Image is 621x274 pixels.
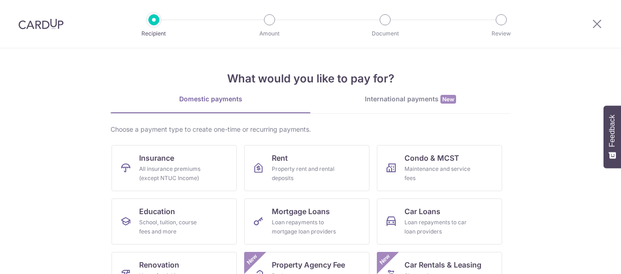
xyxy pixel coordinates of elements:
[139,218,205,236] div: School, tuition, course fees and more
[351,29,419,38] p: Document
[111,94,310,104] div: Domestic payments
[404,164,471,183] div: Maintenance and service fees
[111,70,510,87] h4: What would you like to pay for?
[111,125,510,134] div: Choose a payment type to create one-time or recurring payments.
[467,29,535,38] p: Review
[139,152,174,163] span: Insurance
[111,198,237,245] a: EducationSchool, tuition, course fees and more
[608,115,616,147] span: Feedback
[272,259,345,270] span: Property Agency Fee
[272,218,338,236] div: Loan repayments to mortgage loan providers
[377,198,502,245] a: Car LoansLoan repayments to car loan providers
[244,145,369,191] a: RentProperty rent and rental deposits
[244,198,369,245] a: Mortgage LoansLoan repayments to mortgage loan providers
[235,29,304,38] p: Amount
[404,152,459,163] span: Condo & MCST
[377,145,502,191] a: Condo & MCSTMaintenance and service fees
[111,145,237,191] a: InsuranceAll insurance premiums (except NTUC Income)
[120,29,188,38] p: Recipient
[562,246,612,269] iframe: Opens a widget where you can find more information
[404,206,440,217] span: Car Loans
[139,164,205,183] div: All insurance premiums (except NTUC Income)
[603,105,621,168] button: Feedback - Show survey
[404,259,481,270] span: Car Rentals & Leasing
[139,259,179,270] span: Renovation
[272,206,330,217] span: Mortgage Loans
[377,252,393,267] span: New
[18,18,64,29] img: CardUp
[310,94,510,104] div: International payments
[272,164,338,183] div: Property rent and rental deposits
[139,206,175,217] span: Education
[440,95,456,104] span: New
[404,218,471,236] div: Loan repayments to car loan providers
[272,152,288,163] span: Rent
[245,252,260,267] span: New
